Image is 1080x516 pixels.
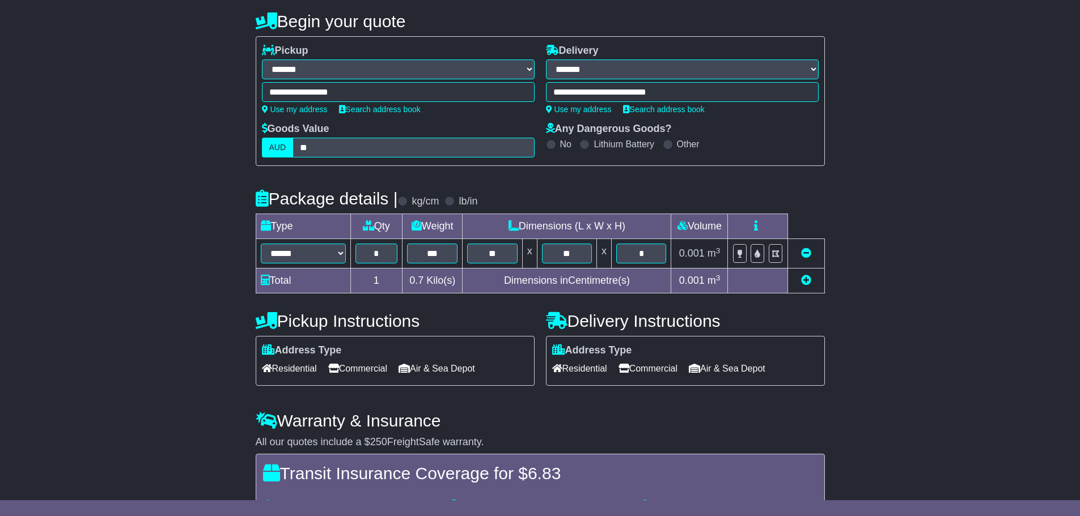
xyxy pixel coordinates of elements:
[801,275,811,286] a: Add new item
[399,360,475,377] span: Air & Sea Depot
[716,246,721,255] sup: 3
[463,268,671,293] td: Dimensions in Centimetre(s)
[708,248,721,259] span: m
[262,344,342,357] label: Address Type
[594,139,654,150] label: Lithium Battery
[328,360,387,377] span: Commercial
[463,214,671,239] td: Dimensions (L x W x H)
[257,500,446,512] div: Loss of your package
[350,214,403,239] td: Qty
[256,189,398,208] h4: Package details |
[256,214,350,239] td: Type
[350,268,403,293] td: 1
[716,274,721,282] sup: 3
[263,464,818,483] h4: Transit Insurance Coverage for $
[459,195,477,208] label: lb/in
[403,214,463,239] td: Weight
[262,360,317,377] span: Residential
[403,268,463,293] td: Kilo(s)
[412,195,439,208] label: kg/cm
[370,436,387,447] span: 250
[677,139,700,150] label: Other
[256,411,825,430] h4: Warranty & Insurance
[256,312,535,330] h4: Pickup Instructions
[689,360,765,377] span: Air & Sea Depot
[522,239,537,268] td: x
[262,105,328,114] a: Use my address
[597,239,612,268] td: x
[623,105,705,114] a: Search address book
[546,123,672,135] label: Any Dangerous Goods?
[679,248,705,259] span: 0.001
[528,464,561,483] span: 6.83
[708,275,721,286] span: m
[262,45,308,57] label: Pickup
[552,360,607,377] span: Residential
[339,105,421,114] a: Search address book
[262,123,329,135] label: Goods Value
[671,214,728,239] td: Volume
[634,500,823,512] div: If your package is stolen
[256,12,825,31] h4: Begin your quote
[262,138,294,157] label: AUD
[409,275,423,286] span: 0.7
[256,436,825,449] div: All our quotes include a $ FreightSafe warranty.
[546,45,599,57] label: Delivery
[552,344,632,357] label: Address Type
[256,268,350,293] td: Total
[801,248,811,259] a: Remove this item
[546,105,612,114] a: Use my address
[546,312,825,330] h4: Delivery Instructions
[679,275,705,286] span: 0.001
[619,360,677,377] span: Commercial
[446,500,634,512] div: Damage to your package
[560,139,571,150] label: No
